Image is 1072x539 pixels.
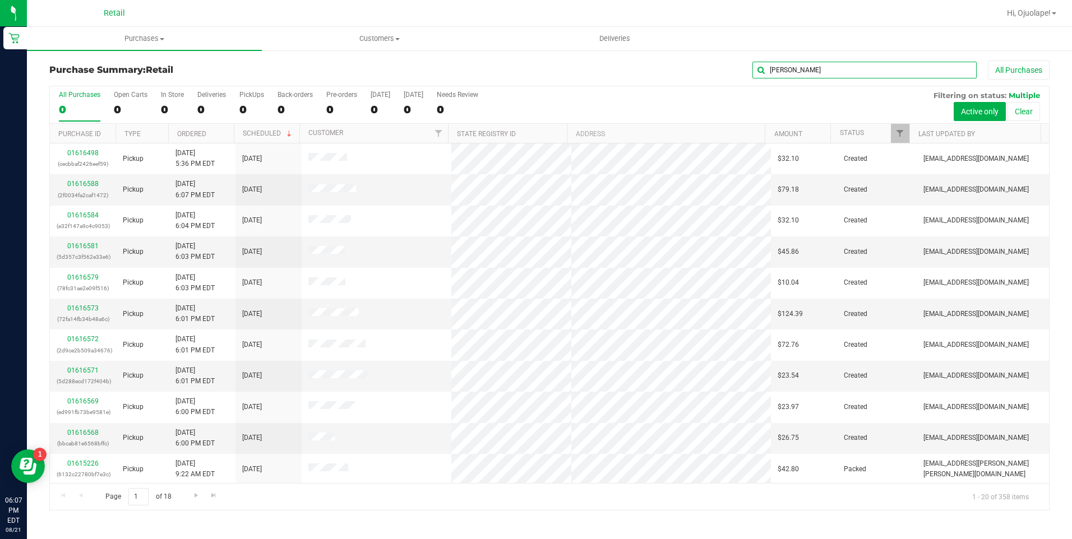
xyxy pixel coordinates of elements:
span: [DATE] 6:03 PM EDT [175,241,215,262]
div: Open Carts [114,91,147,99]
div: Pre-orders [326,91,357,99]
div: Back-orders [278,91,313,99]
a: Type [124,130,141,138]
input: Search Purchase ID, Original ID, State Registry ID or Customer Name... [752,62,977,78]
span: Created [844,215,867,226]
span: [DATE] [242,309,262,319]
span: $79.18 [778,184,799,195]
p: (5d288ecd172f404b) [57,376,109,387]
span: Retail [104,8,125,18]
span: [DATE] [242,247,262,257]
span: [DATE] 6:04 PM EDT [175,210,215,231]
span: Multiple [1009,91,1040,100]
span: Created [844,402,867,412]
a: 01616573 [67,304,99,312]
span: Pickup [123,247,144,257]
iframe: Resource center unread badge [33,448,47,461]
div: Deliveries [197,91,226,99]
a: Scheduled [243,129,294,137]
span: $23.54 [778,370,799,381]
span: [DATE] [242,215,262,226]
p: (ed991fb73be9581e) [57,407,109,417]
input: 1 [128,488,149,505]
span: [DATE] [242,433,262,443]
a: 01616588 [67,180,99,188]
span: [DATE] 6:00 PM EDT [175,396,215,417]
iframe: Resource center [11,449,45,483]
span: $124.39 [778,309,803,319]
a: Ordered [177,130,206,138]
span: [DATE] 6:01 PM EDT [175,334,215,355]
span: Packed [844,464,866,475]
span: [DATE] 6:07 PM EDT [175,179,215,200]
div: Needs Review [437,91,478,99]
span: $72.76 [778,340,799,350]
span: [EMAIL_ADDRESS][DOMAIN_NAME] [923,309,1029,319]
span: Filtering on status: [934,91,1006,100]
span: $32.10 [778,154,799,164]
span: Created [844,340,867,350]
p: (6132c22780bf7e3c) [57,469,109,480]
a: State Registry ID [457,130,516,138]
a: Filter [891,124,909,143]
h3: Purchase Summary: [49,65,383,75]
span: [EMAIL_ADDRESS][DOMAIN_NAME] [923,154,1029,164]
span: 1 - 20 of 358 items [963,488,1038,505]
span: Pickup [123,340,144,350]
a: 01616498 [67,149,99,157]
a: Purchase ID [58,130,101,138]
a: Go to the next page [188,488,204,503]
span: [DATE] [242,402,262,412]
a: Customer [308,129,343,137]
div: [DATE] [371,91,390,99]
a: Filter [429,124,448,143]
span: Customers [262,34,496,44]
span: $32.10 [778,215,799,226]
span: Pickup [123,464,144,475]
div: [DATE] [404,91,423,99]
span: Hi, Ojuolape! [1007,8,1051,17]
div: PickUps [239,91,264,99]
a: Amount [774,130,802,138]
span: Page of 18 [96,488,181,505]
span: Deliveries [584,34,645,44]
span: $42.80 [778,464,799,475]
span: [DATE] [242,370,262,381]
span: Created [844,309,867,319]
span: [EMAIL_ADDRESS][DOMAIN_NAME] [923,247,1029,257]
span: [EMAIL_ADDRESS][PERSON_NAME][PERSON_NAME][DOMAIN_NAME] [923,458,1042,480]
span: Pickup [123,154,144,164]
span: [EMAIL_ADDRESS][DOMAIN_NAME] [923,277,1029,288]
div: 0 [114,103,147,116]
div: 0 [239,103,264,116]
span: $26.75 [778,433,799,443]
a: 01616568 [67,429,99,436]
span: [DATE] 6:01 PM EDT [175,303,215,324]
p: 06:07 PM EDT [5,495,22,526]
a: Purchases [27,27,262,50]
span: [EMAIL_ADDRESS][DOMAIN_NAME] [923,184,1029,195]
a: 01616572 [67,335,99,343]
span: [EMAIL_ADDRESS][DOMAIN_NAME] [923,340,1029,350]
span: Pickup [123,433,144,443]
span: Pickup [123,402,144,412]
a: Status [840,129,864,137]
p: 08/21 [5,526,22,534]
span: Created [844,154,867,164]
p: (5d357c3f562e33e6) [57,252,109,262]
a: 01616569 [67,397,99,405]
span: $10.04 [778,277,799,288]
p: (72fa14fb34b48a6c) [57,314,109,324]
span: [DATE] 6:03 PM EDT [175,272,215,294]
th: Address [567,124,765,143]
p: (e32f147a9c4c9053) [57,221,109,231]
span: [DATE] [242,340,262,350]
span: [EMAIL_ADDRESS][DOMAIN_NAME] [923,402,1029,412]
span: [EMAIL_ADDRESS][DOMAIN_NAME] [923,370,1029,381]
span: Created [844,277,867,288]
span: Purchases [27,34,262,44]
div: 0 [197,103,226,116]
p: (cecbbaf2426eef59) [57,159,109,169]
span: Pickup [123,215,144,226]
